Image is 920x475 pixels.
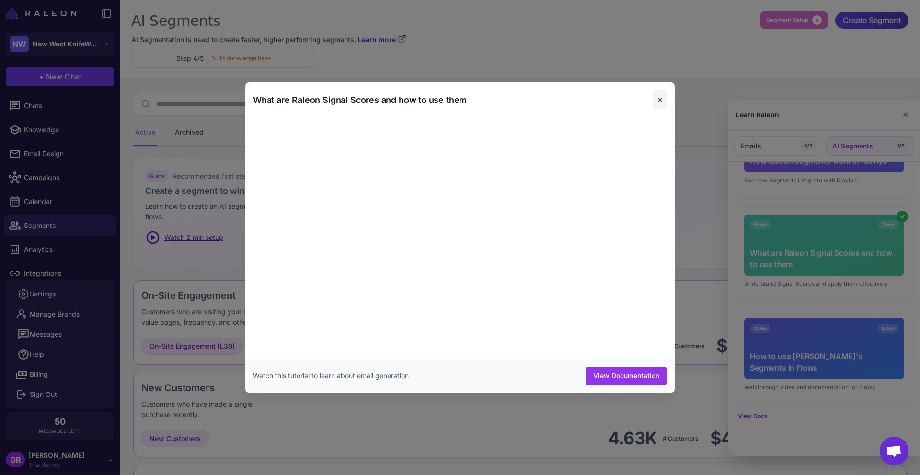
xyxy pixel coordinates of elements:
[245,117,675,359] iframe: To enrich screen reader interactions, please activate Accessibility in Grammarly extension settings
[253,371,409,381] p: Watch this tutorial to learn about email generation
[880,437,908,465] a: Open chat
[653,90,667,109] button: Close
[253,93,467,106] h3: What are Raleon Signal Scores and how to use them
[586,367,667,385] button: View Documentation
